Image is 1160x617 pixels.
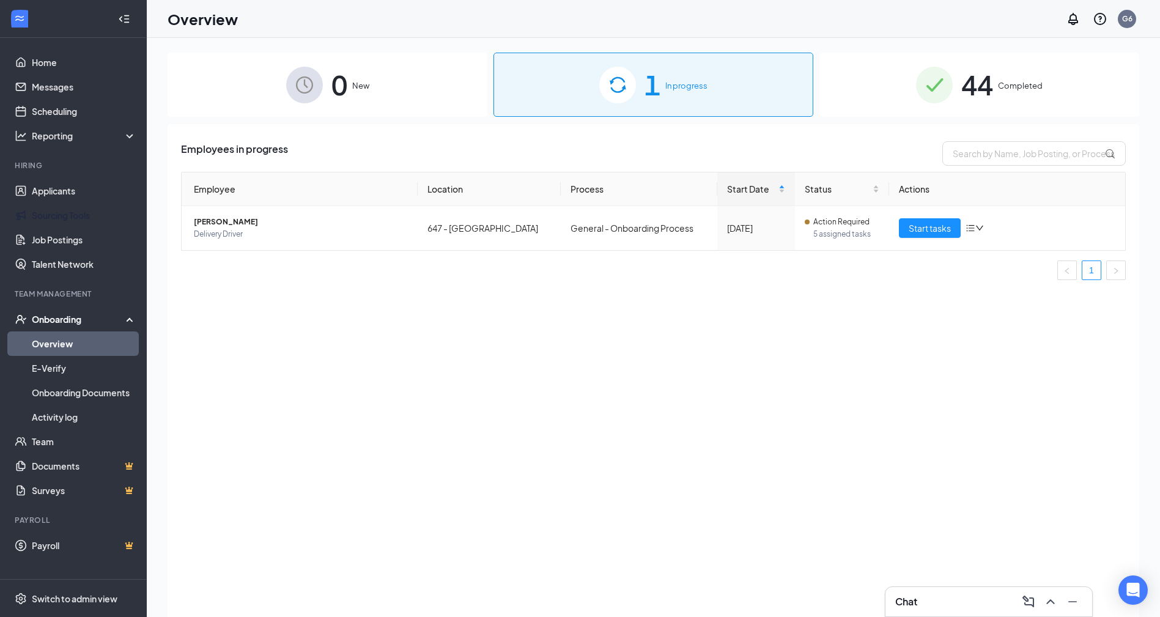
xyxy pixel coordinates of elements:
a: PayrollCrown [32,533,136,558]
span: down [975,224,984,232]
span: 5 assigned tasks [813,228,879,240]
span: 0 [331,64,347,106]
li: Next Page [1106,260,1126,280]
span: Completed [998,79,1043,92]
a: Sourcing Tools [32,203,136,227]
button: right [1106,260,1126,280]
button: Start tasks [899,218,961,238]
svg: Settings [15,593,27,605]
span: Start Date [727,182,776,196]
h3: Chat [895,595,917,608]
svg: Minimize [1065,594,1080,609]
svg: Analysis [15,130,27,142]
a: Applicants [32,179,136,203]
svg: WorkstreamLogo [13,12,26,24]
button: ChevronUp [1041,592,1060,611]
div: Hiring [15,160,134,171]
span: left [1063,267,1071,275]
a: Talent Network [32,252,136,276]
span: 1 [645,64,660,106]
a: Job Postings [32,227,136,252]
span: Employees in progress [181,141,288,166]
a: Home [32,50,136,75]
th: Process [561,172,717,206]
td: 647 - [GEOGRAPHIC_DATA] [418,206,561,250]
a: DocumentsCrown [32,454,136,478]
a: Activity log [32,405,136,429]
a: Overview [32,331,136,356]
svg: Notifications [1066,12,1081,26]
td: General - Onboarding Process [561,206,717,250]
svg: ComposeMessage [1021,594,1036,609]
div: Payroll [15,515,134,525]
div: Onboarding [32,313,126,325]
span: In progress [665,79,707,92]
span: right [1112,267,1120,275]
a: Team [32,429,136,454]
span: [PERSON_NAME] [194,216,408,228]
th: Employee [182,172,418,206]
svg: Collapse [118,13,130,25]
span: Status [805,182,870,196]
th: Location [418,172,561,206]
div: Reporting [32,130,137,142]
input: Search by Name, Job Posting, or Process [942,141,1126,166]
svg: UserCheck [15,313,27,325]
a: Messages [32,75,136,99]
a: 1 [1082,261,1101,279]
button: Minimize [1063,592,1082,611]
a: Onboarding Documents [32,380,136,405]
div: G6 [1122,13,1132,24]
h1: Overview [168,9,238,29]
a: Scheduling [32,99,136,124]
svg: QuestionInfo [1093,12,1107,26]
span: 44 [961,64,993,106]
li: 1 [1082,260,1101,280]
button: ComposeMessage [1019,592,1038,611]
a: E-Verify [32,356,136,380]
span: bars [966,223,975,233]
th: Actions [889,172,1125,206]
span: Delivery Driver [194,228,408,240]
svg: ChevronUp [1043,594,1058,609]
div: Team Management [15,289,134,299]
button: left [1057,260,1077,280]
li: Previous Page [1057,260,1077,280]
div: Open Intercom Messenger [1118,575,1148,605]
div: Switch to admin view [32,593,117,605]
span: New [352,79,369,92]
span: Action Required [813,216,870,228]
div: [DATE] [727,221,785,235]
th: Status [795,172,889,206]
span: Start tasks [909,221,951,235]
a: SurveysCrown [32,478,136,503]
